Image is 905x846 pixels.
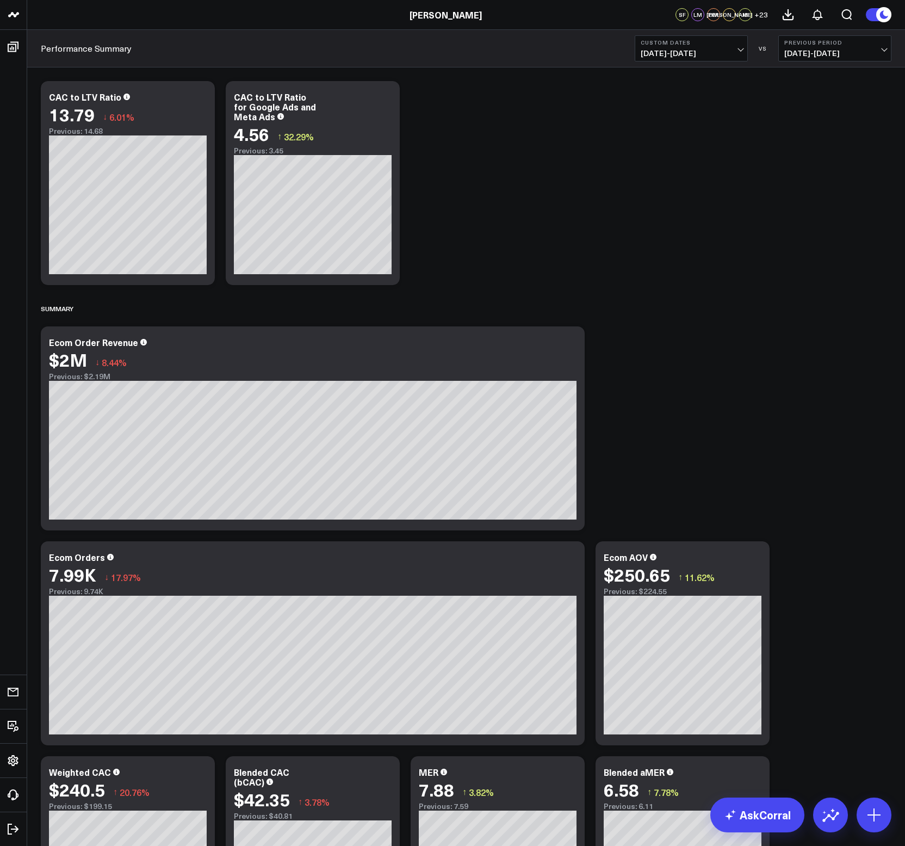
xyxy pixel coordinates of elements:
div: 13.79 [49,104,95,124]
div: $240.5 [49,780,105,799]
span: 6.01% [109,111,134,123]
div: $2M [49,350,87,369]
div: Previous: $199.15 [49,802,207,811]
button: Custom Dates[DATE]-[DATE] [635,35,748,61]
div: $42.35 [234,789,290,809]
span: 11.62% [685,571,715,583]
div: Previous: 14.68 [49,127,207,135]
div: Previous: 6.11 [604,802,761,811]
div: [PERSON_NAME] [723,8,736,21]
span: + 23 [754,11,768,18]
div: CAC to LTV Ratio for Google Ads and Meta Ads [234,91,316,122]
div: 4.56 [234,124,269,144]
div: 7.88 [419,780,454,799]
div: VS [753,45,773,52]
div: 7.99K [49,565,96,584]
span: ↓ [95,355,100,369]
span: ↑ [678,570,683,584]
div: Previous: $40.81 [234,812,392,820]
div: Previous: 3.45 [234,146,392,155]
div: DM [707,8,720,21]
a: [PERSON_NAME] [410,9,482,21]
span: ↑ [462,785,467,799]
span: 3.78% [305,796,330,808]
div: Blended CAC (bCAC) [234,766,289,788]
span: ↓ [103,110,107,124]
button: Previous Period[DATE]-[DATE] [778,35,891,61]
span: 32.29% [284,131,314,143]
a: AskCorral [710,798,804,832]
div: SF [675,8,689,21]
span: [DATE] - [DATE] [641,49,742,58]
span: 8.44% [102,356,127,368]
div: $250.65 [604,565,670,584]
span: 3.82% [469,786,494,798]
div: Summary [41,296,73,321]
a: Performance Summary [41,42,132,54]
span: 20.76% [120,786,150,798]
div: Previous: 7.59 [419,802,577,811]
button: +23 [754,8,768,21]
span: ↑ [113,785,117,799]
div: JB [739,8,752,21]
div: MER [419,766,438,778]
span: 7.78% [654,786,679,798]
div: LM [691,8,704,21]
div: Ecom Order Revenue [49,336,138,348]
span: 17.97% [111,571,141,583]
div: Ecom AOV [604,551,648,563]
span: ↑ [277,129,282,144]
div: Weighted CAC [49,766,111,778]
span: ↓ [104,570,109,584]
span: ↑ [298,795,302,809]
div: Previous: $224.55 [604,587,761,596]
div: Previous: 9.74K [49,587,577,596]
div: Blended aMER [604,766,665,778]
div: 6.58 [604,780,639,799]
div: Ecom Orders [49,551,105,563]
b: Previous Period [784,39,885,46]
span: ↑ [647,785,652,799]
div: Previous: $2.19M [49,372,577,381]
div: CAC to LTV Ratio [49,91,121,103]
b: Custom Dates [641,39,742,46]
span: [DATE] - [DATE] [784,49,885,58]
